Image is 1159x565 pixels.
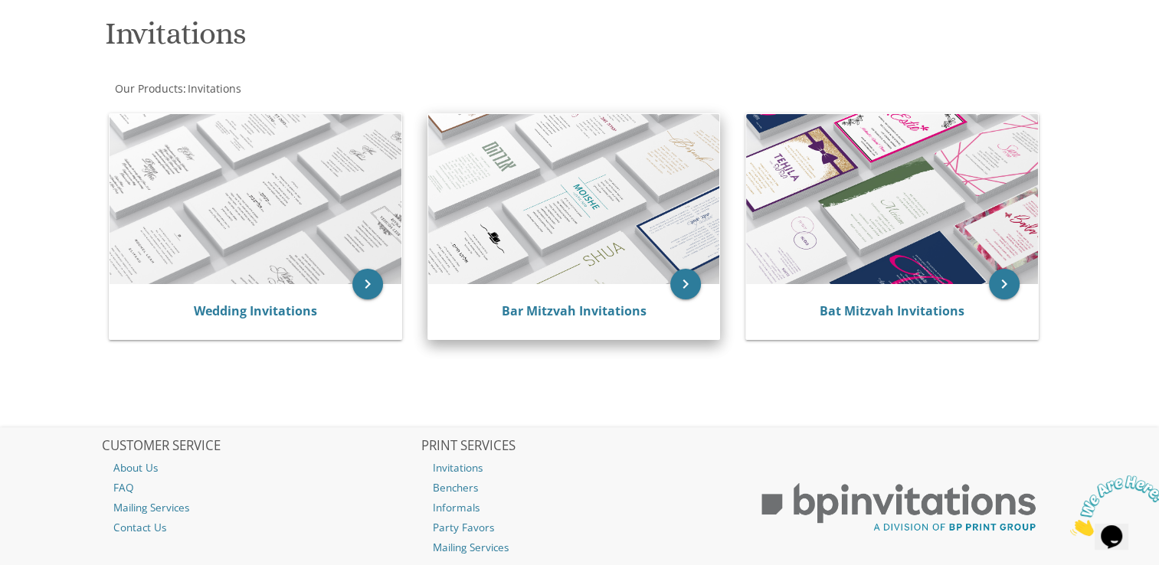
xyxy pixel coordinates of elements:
h1: Invitations [105,17,730,62]
a: keyboard_arrow_right [670,269,701,299]
div: : [102,81,580,96]
a: Invitations [421,458,738,478]
a: Bat Mitzvah Invitations [820,302,964,319]
a: Bar Mitzvah Invitations [501,302,646,319]
a: Invitations [186,81,241,96]
a: Mailing Services [421,537,738,557]
img: Bat Mitzvah Invitations [746,114,1038,284]
a: Our Products [113,81,183,96]
a: Contact Us [102,518,419,537]
img: Wedding Invitations [110,114,401,284]
a: Wedding Invitations [194,302,317,319]
h2: CUSTOMER SERVICE [102,439,419,454]
a: Mailing Services [102,498,419,518]
img: Bar Mitzvah Invitations [428,114,720,284]
iframe: chat widget [1064,469,1159,542]
a: keyboard_arrow_right [989,269,1020,299]
a: Benchers [421,478,738,498]
a: keyboard_arrow_right [352,269,383,299]
a: About Us [102,458,419,478]
h2: PRINT SERVICES [421,439,738,454]
a: Party Favors [421,518,738,537]
img: BP Print Group [740,469,1057,546]
a: FAQ [102,478,419,498]
img: Chat attention grabber [6,6,101,67]
span: Invitations [188,81,241,96]
a: Informals [421,498,738,518]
